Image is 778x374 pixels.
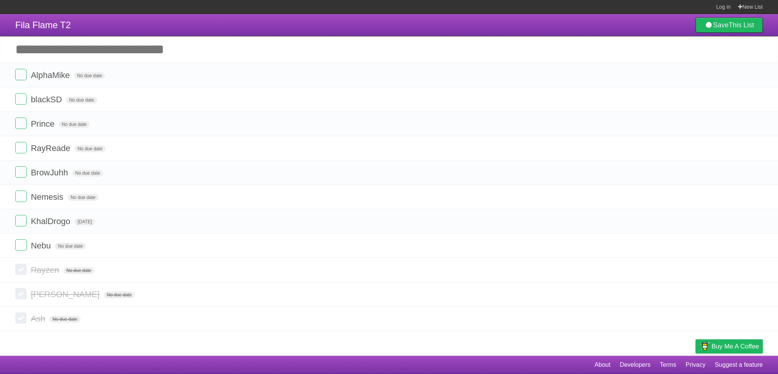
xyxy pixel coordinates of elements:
[15,166,27,178] label: Done
[15,93,27,105] label: Done
[696,18,763,33] a: SaveThis List
[660,358,677,372] a: Terms
[31,314,47,323] span: Ash
[15,20,71,30] span: Fila Flame T2
[15,264,27,275] label: Done
[55,243,86,250] span: No due date
[696,339,763,353] a: Buy me a coffee
[74,218,95,225] span: [DATE]
[31,143,72,153] span: RayReade
[712,340,759,353] span: Buy me a coffee
[595,358,610,372] a: About
[31,192,65,202] span: Nemesis
[74,72,105,79] span: No due date
[15,215,27,226] label: Done
[15,118,27,129] label: Done
[620,358,650,372] a: Developers
[63,267,94,274] span: No due date
[15,288,27,299] label: Done
[686,358,705,372] a: Privacy
[104,291,134,298] span: No due date
[31,216,72,226] span: KhalDrogo
[31,119,56,129] span: Prince
[15,69,27,80] label: Done
[74,145,105,152] span: No due date
[15,312,27,324] label: Done
[66,97,97,103] span: No due date
[15,239,27,251] label: Done
[15,142,27,153] label: Done
[59,121,90,128] span: No due date
[31,95,64,104] span: blackSD
[729,21,754,29] b: This List
[68,194,98,201] span: No due date
[31,168,70,177] span: BrowJuhh
[72,170,103,177] span: No due date
[31,290,101,299] span: [PERSON_NAME]
[49,316,80,323] span: No due date
[31,70,72,80] span: AlphaMike
[31,265,61,275] span: Rayzen
[31,241,53,250] span: Nebu
[15,191,27,202] label: Done
[699,340,710,353] img: Buy me a coffee
[715,358,763,372] a: Suggest a feature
